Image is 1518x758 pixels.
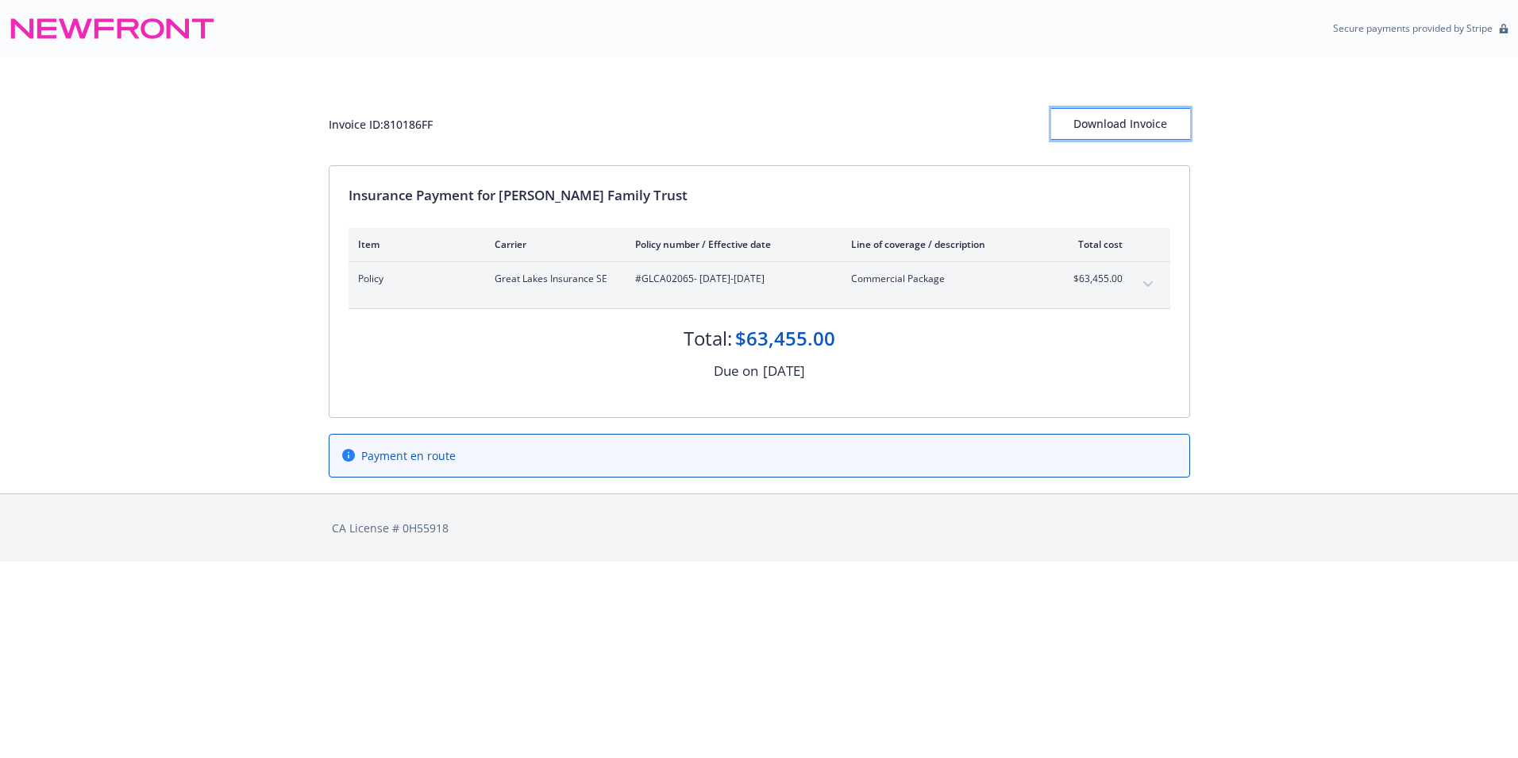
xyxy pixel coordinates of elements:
div: Carrier [495,238,610,251]
div: Invoice ID: 810186FF [329,116,433,133]
div: Insurance Payment for [PERSON_NAME] Family Trust [349,185,1170,206]
button: Download Invoice [1051,108,1190,140]
div: Item [358,238,469,251]
div: [DATE] [763,361,805,381]
span: Policy [358,272,469,286]
div: CA License # 0H55918 [332,520,1187,536]
div: Line of coverage / description [851,238,1038,251]
div: PolicyGreat Lakes Insurance SE#GLCA02065- [DATE]-[DATE]Commercial Package$63,455.00expand content [349,262,1170,308]
span: Payment en route [361,447,456,464]
div: Due on [714,361,758,381]
span: #GLCA02065 - [DATE]-[DATE] [635,272,826,286]
span: Commercial Package [851,272,1038,286]
div: Total: [684,325,732,352]
button: expand content [1135,272,1161,297]
span: Great Lakes Insurance SE [495,272,610,286]
div: $63,455.00 [735,325,835,352]
p: Secure payments provided by Stripe [1333,21,1493,35]
span: $63,455.00 [1063,272,1123,286]
div: Download Invoice [1051,109,1190,139]
div: Policy number / Effective date [635,238,826,251]
div: Total cost [1063,238,1123,251]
